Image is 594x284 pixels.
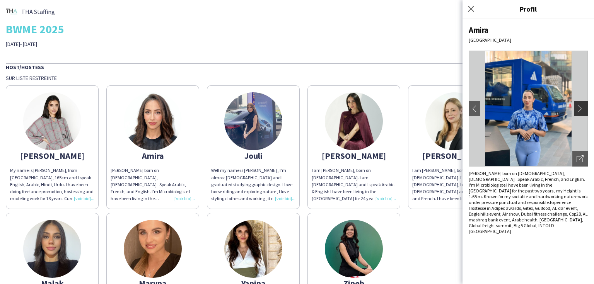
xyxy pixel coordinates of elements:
div: [PERSON_NAME] [10,152,94,159]
div: [PERSON_NAME] born on [DEMOGRAPHIC_DATA], [DEMOGRAPHIC_DATA] . Speak Arabic, French, and English.... [469,170,588,234]
img: thumb-a9472056-8177-4137-b50a-7c72c3403caf.jpg [224,92,282,150]
div: Ouvrir les photos pop-in [572,151,588,167]
div: [GEOGRAPHIC_DATA] [469,37,588,43]
img: thumb-671b7c58dfd28.jpeg [124,220,182,278]
img: thumb-6582a0cdb5742.jpeg [124,92,182,150]
h3: Profil [463,4,594,14]
span: I am [PERSON_NAME], born on [DEMOGRAPHIC_DATA]. I am [DEMOGRAPHIC_DATA] and I speak Arabic & Engl... [312,167,395,208]
div: [PERSON_NAME] [412,152,497,159]
img: thumb-670adb23170e3.jpeg [23,220,81,278]
img: thumb-8991f33d-b3b1-42d0-a209-b68b9a839270.png [6,6,17,17]
div: Sur liste restreinte [6,75,588,82]
div: Amira [469,25,588,35]
div: Jouli [211,152,295,159]
img: thumb-1667231339635fee6b95e01.jpeg [325,92,383,150]
div: My name is [PERSON_NAME], from [GEOGRAPHIC_DATA], 165cm and I speak English, Arabic, Hindi, Urdu.... [10,167,94,202]
div: [DATE]- [DATE] [6,41,210,48]
img: Avatar ou photo de l'équipe [469,51,588,167]
div: I am [PERSON_NAME], born on [DEMOGRAPHIC_DATA]. I'm half [DEMOGRAPHIC_DATA], half [DEMOGRAPHIC_DA... [412,167,497,202]
div: Amira [111,152,195,159]
img: thumb-68a42ce4d990e.jpeg [425,92,483,150]
span: THA Staffing [21,8,55,15]
div: Host/Hostess [6,63,588,71]
div: [PERSON_NAME] born on [DEMOGRAPHIC_DATA], [DEMOGRAPHIC_DATA] . Speak Arabic, French, and English.... [111,167,195,202]
img: thumb-8fa862a2-4ba6-4d8c-b812-4ab7bb08ac6d.jpg [325,220,383,278]
div: Well my name is [PERSON_NAME] , I’m almost [DEMOGRAPHIC_DATA] and I graduated studying graphic de... [211,167,295,202]
img: thumb-652e711b4454b.jpeg [224,220,282,278]
div: [PERSON_NAME] [312,152,396,159]
img: thumb-65aa2df93c2ff.jpeg [23,92,81,150]
div: BWME 2025 [6,23,588,35]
